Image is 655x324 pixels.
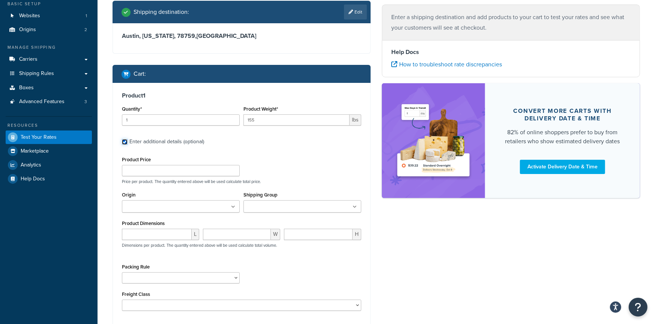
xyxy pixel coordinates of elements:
[6,122,92,129] div: Resources
[243,114,350,126] input: 0.00
[6,158,92,172] a: Analytics
[122,32,361,40] h3: Austin, [US_STATE], 78759 , [GEOGRAPHIC_DATA]
[6,52,92,66] a: Carriers
[6,67,92,81] a: Shipping Rules
[84,27,87,33] span: 2
[6,95,92,109] li: Advanced Features
[122,157,151,162] label: Product Price
[122,264,150,270] label: Packing Rule
[6,81,92,95] a: Boxes
[21,162,41,168] span: Analytics
[6,44,92,51] div: Manage Shipping
[344,4,367,19] a: Edit
[391,48,631,57] h4: Help Docs
[6,23,92,37] a: Origins2
[503,107,622,122] div: Convert more carts with delivery date & time
[21,134,57,141] span: Test Your Rates
[353,229,361,240] span: H
[271,229,280,240] span: W
[19,27,36,33] span: Origins
[122,291,150,297] label: Freight Class
[243,192,278,198] label: Shipping Group
[120,243,277,248] p: Dimensions per product. The quantity entered above will be used calculate total volume.
[134,9,189,15] h2: Shipping destination :
[19,13,40,19] span: Websites
[629,298,647,316] button: Open Resource Center
[122,114,240,126] input: 0.0
[192,229,199,240] span: L
[122,106,142,112] label: Quantity*
[6,23,92,37] li: Origins
[19,85,34,91] span: Boxes
[6,9,92,23] a: Websites1
[86,13,87,19] span: 1
[21,148,49,154] span: Marketplace
[19,70,54,77] span: Shipping Rules
[391,12,631,33] p: Enter a shipping destination and add products to your cart to test your rates and see what your c...
[84,99,87,105] span: 3
[122,192,135,198] label: Origin
[6,1,92,7] div: Basic Setup
[350,114,361,126] span: lbs
[19,99,65,105] span: Advanced Features
[520,160,605,174] a: Activate Delivery Date & Time
[6,144,92,158] a: Marketplace
[6,172,92,186] a: Help Docs
[243,106,278,112] label: Product Weight*
[503,128,622,146] div: 82% of online shoppers prefer to buy from retailers who show estimated delivery dates
[122,220,165,226] label: Product Dimensions
[391,60,502,69] a: How to troubleshoot rate discrepancies
[122,139,128,145] input: Enter additional details (optional)
[122,92,361,99] h3: Product 1
[134,70,146,77] h2: Cart :
[6,95,92,109] a: Advanced Features3
[19,56,38,63] span: Carriers
[6,9,92,23] li: Websites
[393,94,474,187] img: feature-image-ddt-36eae7f7280da8017bfb280eaccd9c446f90b1fe08728e4019434db127062ab4.png
[129,136,204,147] div: Enter additional details (optional)
[6,130,92,144] a: Test Your Rates
[21,176,45,182] span: Help Docs
[120,179,363,184] p: Price per product. The quantity entered above will be used calculate total price.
